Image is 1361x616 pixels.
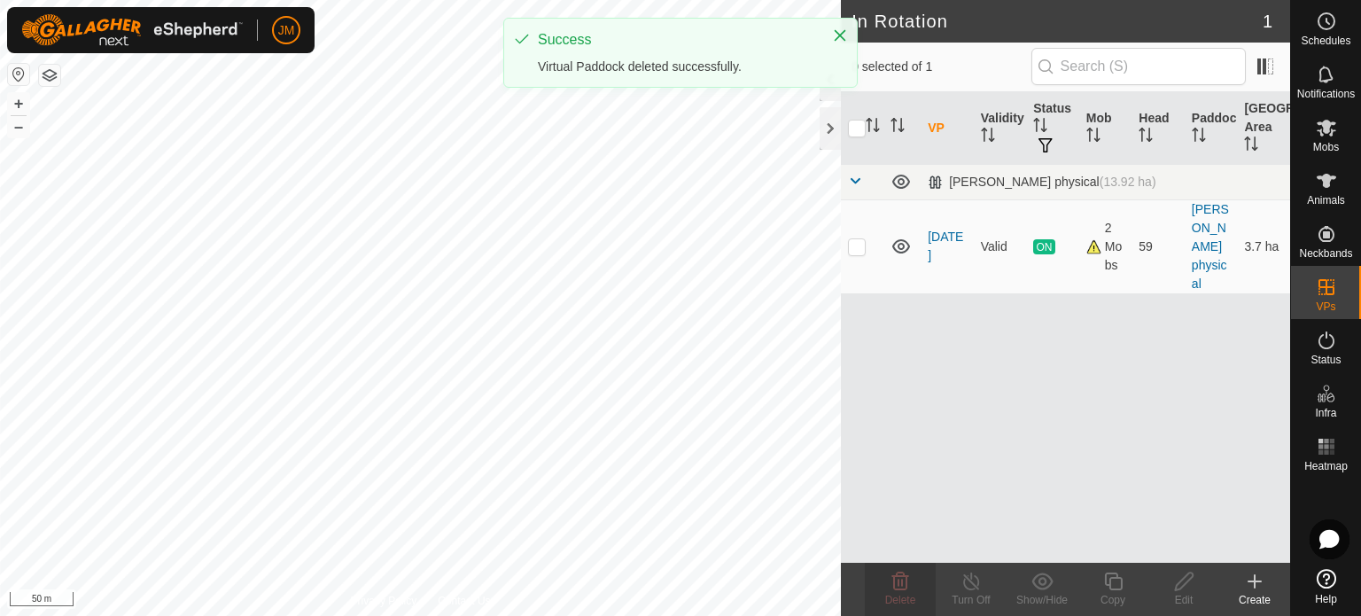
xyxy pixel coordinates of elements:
th: Head [1132,92,1185,165]
td: 3.7 ha [1237,199,1290,293]
span: ON [1033,239,1054,254]
p-sorticon: Activate to sort [1139,130,1153,144]
p-sorticon: Activate to sort [866,121,880,135]
span: JM [278,21,295,40]
p-sorticon: Activate to sort [981,130,995,144]
span: Delete [885,594,916,606]
td: Valid [974,199,1027,293]
button: Map Layers [39,65,60,86]
span: Mobs [1313,142,1339,152]
span: 0 selected of 1 [852,58,1030,76]
div: Edit [1148,592,1219,608]
p-sorticon: Activate to sort [890,121,905,135]
th: [GEOGRAPHIC_DATA] Area [1237,92,1290,165]
div: Virtual Paddock deleted successfully. [538,58,814,76]
p-sorticon: Activate to sort [1244,139,1258,153]
div: [PERSON_NAME] physical [928,175,1155,190]
th: VP [921,92,974,165]
th: Status [1026,92,1079,165]
button: + [8,93,29,114]
span: Status [1310,355,1341,365]
span: VPs [1316,301,1335,312]
span: Neckbands [1299,248,1352,259]
div: Turn Off [936,592,1007,608]
button: Reset Map [8,64,29,85]
img: Gallagher Logo [21,14,243,46]
th: Validity [974,92,1027,165]
span: Schedules [1301,35,1350,46]
span: Help [1315,594,1337,604]
span: (13.92 ha) [1100,175,1156,189]
span: Heatmap [1304,461,1348,472]
th: Mob [1079,92,1132,165]
th: Paddock [1185,92,1238,165]
p-sorticon: Activate to sort [1033,121,1047,135]
div: 2 Mobs [1086,219,1125,275]
span: Infra [1315,408,1336,418]
button: Close [828,23,852,48]
span: Animals [1307,195,1345,206]
button: – [8,116,29,137]
span: 1 [1263,8,1272,35]
div: Create [1219,592,1290,608]
div: Copy [1077,592,1148,608]
a: [DATE] [928,230,963,262]
div: Show/Hide [1007,592,1077,608]
td: 59 [1132,199,1185,293]
input: Search (S) [1031,48,1246,85]
p-sorticon: Activate to sort [1192,130,1206,144]
h2: In Rotation [852,11,1263,32]
a: Help [1291,562,1361,612]
div: Success [538,29,814,51]
p-sorticon: Activate to sort [1086,130,1100,144]
span: Notifications [1297,89,1355,99]
a: Contact Us [438,593,490,609]
a: [PERSON_NAME] physical [1192,202,1229,291]
a: Privacy Policy [351,593,417,609]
